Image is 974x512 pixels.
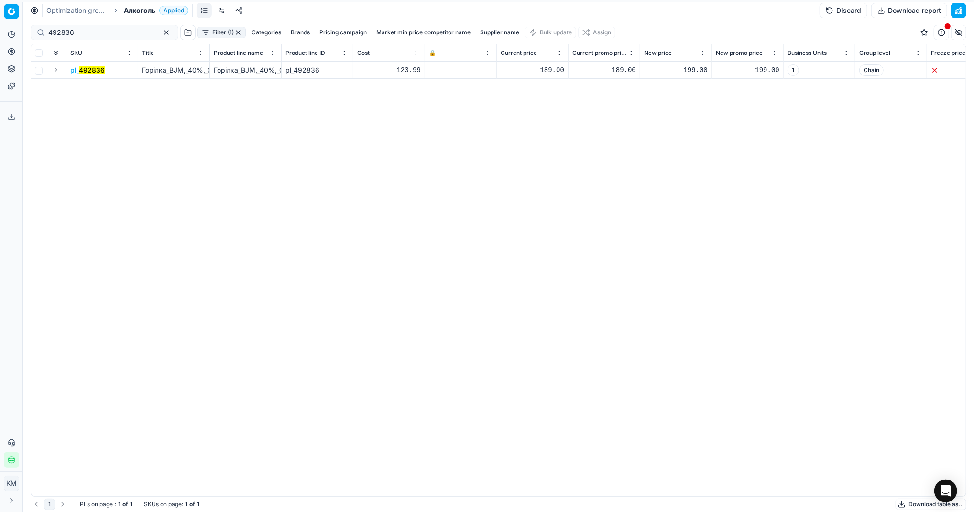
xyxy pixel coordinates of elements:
[501,49,537,57] span: Current price
[197,501,199,508] strong: 1
[578,27,615,38] button: Assign
[429,49,436,57] span: 🔒
[46,6,108,15] a: Optimization groups
[197,27,246,38] button: Filter (1)
[124,6,155,15] span: Алкоголь
[144,501,183,508] span: SKUs on page :
[476,27,523,38] button: Supplier name
[788,64,799,76] span: 1
[644,65,708,75] div: 199.00
[859,64,884,76] span: Chain
[44,499,55,510] button: 1
[896,499,966,510] button: Download table as...
[70,49,82,57] span: SKU
[50,47,62,59] button: Expand all
[572,65,636,75] div: 189.00
[525,27,576,38] button: Bulk update
[48,28,153,37] input: Search by SKU or title
[820,3,867,18] button: Discard
[70,65,105,75] span: pl_
[79,66,105,74] mark: 492836
[185,501,187,508] strong: 1
[287,27,314,38] button: Brands
[316,27,371,38] button: Pricing campaign
[285,49,325,57] span: Product line ID
[189,501,195,508] strong: of
[859,49,890,57] span: Group level
[46,6,188,15] nav: breadcrumb
[4,476,19,491] button: КM
[931,49,965,57] span: Freeze price
[501,65,564,75] div: 189.00
[716,65,779,75] div: 199.00
[214,65,277,75] div: Горілка_BJM,_40%,_0,5_л
[572,49,626,57] span: Current promo price
[716,49,763,57] span: New promo price
[4,476,19,491] span: КM
[130,501,132,508] strong: 1
[50,64,62,75] button: Expand
[31,499,68,510] nav: pagination
[80,501,113,508] span: PLs on page
[118,501,120,508] strong: 1
[214,49,263,57] span: Product line name
[142,66,224,74] span: Горілка_BJM,_40%,_0,5_л
[372,27,474,38] button: Market min price competitor name
[159,6,188,15] span: Applied
[934,480,957,502] div: Open Intercom Messenger
[285,65,349,75] div: pl_492836
[788,49,827,57] span: Business Units
[57,499,68,510] button: Go to next page
[357,49,370,57] span: Cost
[122,501,128,508] strong: of
[70,65,105,75] button: pl_492836
[357,65,421,75] div: 123.99
[80,501,132,508] div: :
[644,49,672,57] span: New price
[871,3,947,18] button: Download report
[142,49,154,57] span: Title
[248,27,285,38] button: Categories
[31,499,42,510] button: Go to previous page
[124,6,188,15] span: АлкогольApplied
